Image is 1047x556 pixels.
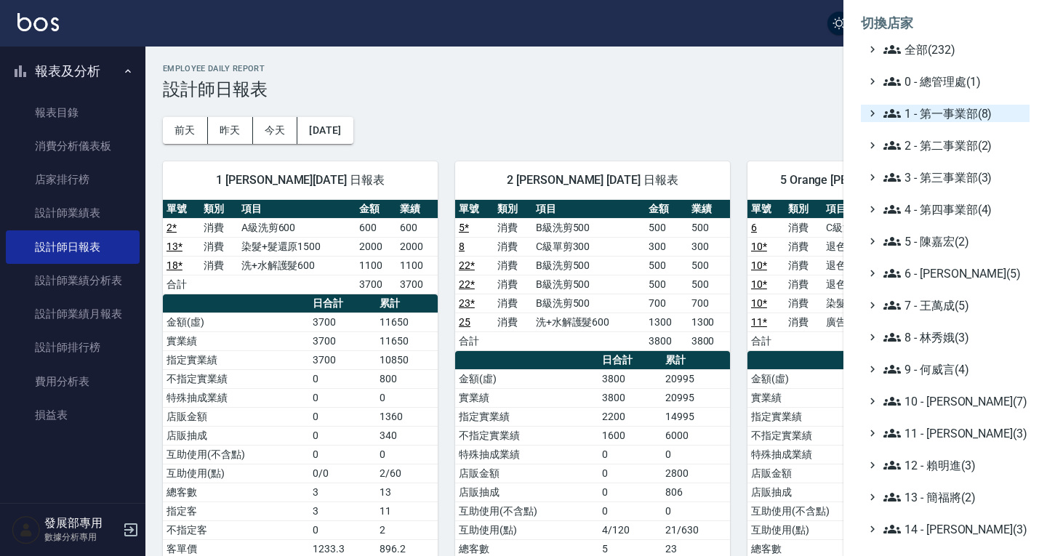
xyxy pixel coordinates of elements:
[883,488,1024,506] span: 13 - 簡福將(2)
[883,456,1024,474] span: 12 - 賴明進(3)
[883,169,1024,186] span: 3 - 第三事業部(3)
[861,6,1030,41] li: 切換店家
[883,41,1024,58] span: 全部(232)
[883,105,1024,122] span: 1 - 第一事業部(8)
[883,137,1024,154] span: 2 - 第二事業部(2)
[883,201,1024,218] span: 4 - 第四事業部(4)
[883,360,1024,378] span: 9 - 何威言(4)
[883,392,1024,410] span: 10 - [PERSON_NAME](7)
[883,73,1024,90] span: 0 - 總管理處(1)
[883,265,1024,282] span: 6 - [PERSON_NAME](5)
[883,424,1024,442] span: 11 - [PERSON_NAME](3)
[883,329,1024,346] span: 8 - 林秀娥(3)
[883,297,1024,314] span: 7 - 王萬成(5)
[883,233,1024,250] span: 5 - 陳嘉宏(2)
[883,520,1024,538] span: 14 - [PERSON_NAME](3)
